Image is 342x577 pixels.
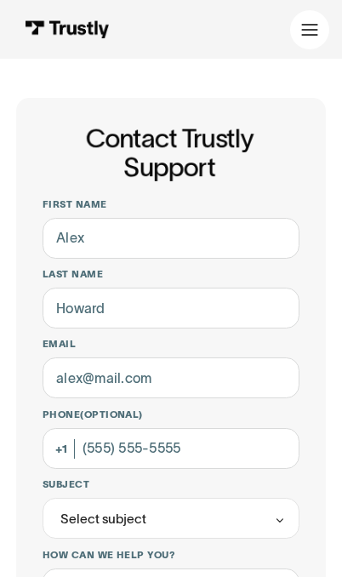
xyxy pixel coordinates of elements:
label: How can we help you? [43,549,299,562]
input: alex@mail.com [43,357,299,398]
h1: Contact Trustly Support [39,124,299,182]
img: Trustly Logo [25,20,110,38]
label: First name [43,198,299,211]
div: Select subject [60,509,146,528]
label: Email [43,338,299,351]
span: (Optional) [80,409,143,420]
label: Last name [43,268,299,281]
label: Subject [43,478,299,491]
label: Phone [43,408,299,421]
input: Howard [43,288,299,328]
div: Select subject [43,498,299,539]
input: Alex [43,218,299,259]
input: (555) 555-5555 [43,428,299,469]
